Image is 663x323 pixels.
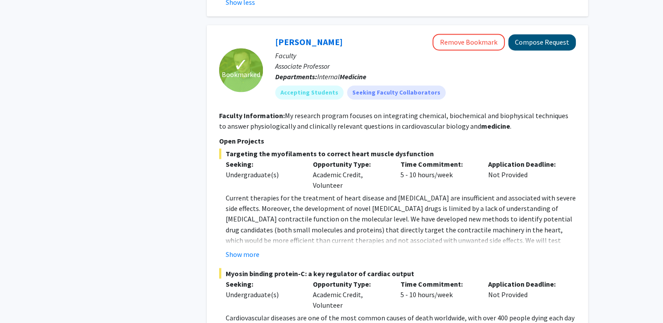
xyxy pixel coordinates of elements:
button: Remove Bookmark [433,34,505,50]
mat-chip: Seeking Faculty Collaborators [347,85,446,99]
span: Myosin binding protein-C: a key regulator of cardiac output [219,268,576,278]
p: Faculty [275,50,576,61]
span: Current therapies for the treatment of heart disease and [MEDICAL_DATA] are insufficient and asso... [226,193,576,276]
button: Show more [226,249,259,259]
a: [PERSON_NAME] [275,36,343,47]
div: Undergraduate(s) [226,289,300,299]
span: Bookmarked [222,69,260,80]
b: medicine [481,122,510,130]
div: 5 - 10 hours/week [394,159,482,190]
p: Associate Professor [275,61,576,71]
span: ✓ [234,60,248,69]
b: Departments: [275,72,317,81]
p: Open Projects [219,136,576,146]
mat-chip: Accepting Students [275,85,344,99]
p: Seeking: [226,159,300,169]
div: Not Provided [482,159,569,190]
fg-read-more: My research program focuses on integrating chemical, biochemical and biophysical techniques to an... [219,111,568,130]
p: Time Commitment: [401,159,475,169]
p: Application Deadline: [488,159,563,169]
button: Compose Request to Thomas Kampourakis [508,34,576,50]
p: Opportunity Type: [313,278,387,289]
p: Opportunity Type: [313,159,387,169]
div: Undergraduate(s) [226,169,300,180]
b: Faculty Information: [219,111,285,120]
div: Not Provided [482,278,569,310]
p: Seeking: [226,278,300,289]
div: 5 - 10 hours/week [394,278,482,310]
span: Internal [317,72,366,81]
div: Academic Credit, Volunteer [306,159,394,190]
p: Application Deadline: [488,278,563,289]
iframe: Chat [7,284,37,316]
div: Academic Credit, Volunteer [306,278,394,310]
p: Time Commitment: [401,278,475,289]
b: Medicine [340,72,366,81]
span: Targeting the myofilaments to correct heart muscle dysfunction [219,148,576,159]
